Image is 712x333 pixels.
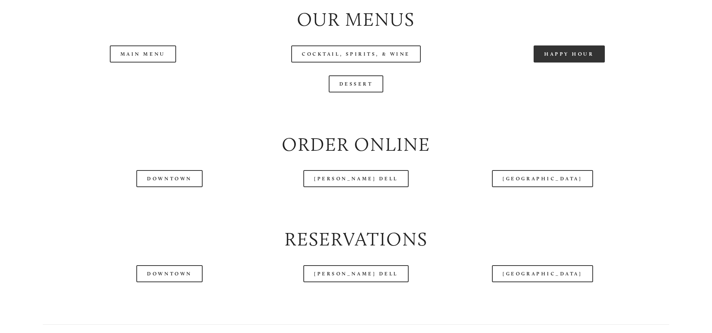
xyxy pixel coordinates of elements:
[492,265,593,282] a: [GEOGRAPHIC_DATA]
[329,75,384,92] a: Dessert
[303,265,409,282] a: [PERSON_NAME] Dell
[43,226,669,252] h2: Reservations
[492,170,593,187] a: [GEOGRAPHIC_DATA]
[303,170,409,187] a: [PERSON_NAME] Dell
[136,265,202,282] a: Downtown
[43,131,669,158] h2: Order Online
[136,170,202,187] a: Downtown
